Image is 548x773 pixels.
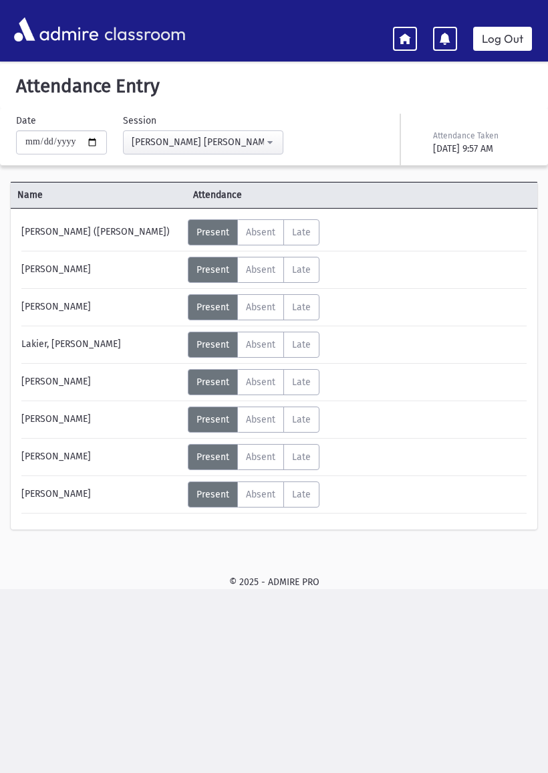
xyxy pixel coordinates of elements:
[188,219,319,245] div: AttTypes
[196,227,229,238] span: Present
[16,114,36,128] label: Date
[196,376,229,388] span: Present
[473,27,532,51] a: Log Out
[433,130,529,142] div: Attendance Taken
[188,257,319,283] div: AttTypes
[102,12,186,47] span: classroom
[196,451,229,463] span: Present
[196,414,229,425] span: Present
[292,264,311,275] span: Late
[196,339,229,350] span: Present
[196,302,229,313] span: Present
[132,135,264,149] div: [PERSON_NAME] [PERSON_NAME]-Limudei Kodesh(9:00AM-2:00PM)
[246,302,275,313] span: Absent
[246,264,275,275] span: Absent
[196,264,229,275] span: Present
[246,451,275,463] span: Absent
[15,481,188,508] div: [PERSON_NAME]
[123,114,156,128] label: Session
[246,376,275,388] span: Absent
[433,142,529,156] div: [DATE] 9:57 AM
[292,302,311,313] span: Late
[292,414,311,425] span: Late
[292,451,311,463] span: Late
[188,294,319,320] div: AttTypes
[196,489,229,500] span: Present
[188,407,319,433] div: AttTypes
[292,376,311,388] span: Late
[123,130,283,154] button: Morah Rivki Cohen-Limudei Kodesh(9:00AM-2:00PM)
[15,294,188,320] div: [PERSON_NAME]
[11,75,537,98] h5: Attendance Entry
[246,414,275,425] span: Absent
[246,489,275,500] span: Absent
[188,444,319,470] div: AttTypes
[11,188,186,202] span: Name
[188,481,319,508] div: AttTypes
[186,188,494,202] span: Attendance
[246,339,275,350] span: Absent
[11,575,537,589] div: © 2025 - ADMIRE PRO
[292,339,311,350] span: Late
[15,219,188,245] div: [PERSON_NAME] ([PERSON_NAME])
[15,369,188,395] div: [PERSON_NAME]
[246,227,275,238] span: Absent
[15,332,188,358] div: Lakier, [PERSON_NAME]
[188,369,319,395] div: AttTypes
[15,257,188,283] div: [PERSON_NAME]
[15,407,188,433] div: [PERSON_NAME]
[188,332,319,358] div: AttTypes
[11,14,102,45] img: AdmirePro
[292,489,311,500] span: Late
[292,227,311,238] span: Late
[15,444,188,470] div: [PERSON_NAME]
